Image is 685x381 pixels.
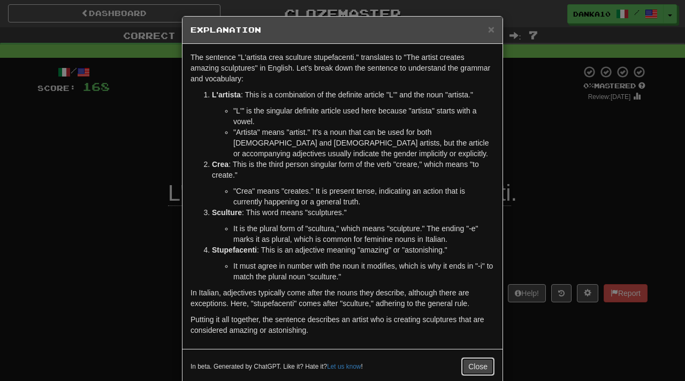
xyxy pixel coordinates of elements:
[233,261,494,282] li: It must agree in number with the noun it modifies, which is why it ends in "-i" to match the plur...
[212,90,241,99] strong: L'artista
[212,160,229,169] strong: Crea
[327,363,361,370] a: Let us know
[461,357,494,376] button: Close
[233,127,494,159] li: "Artista" means "artist." It's a noun that can be used for both [DEMOGRAPHIC_DATA] and [DEMOGRAPH...
[488,24,494,35] button: Close
[233,186,494,207] li: "Crea" means "creates." It is present tense, indicating an action that is currently happening or ...
[191,362,363,371] small: In beta. Generated by ChatGPT. Like it? Hate it? !
[191,287,494,309] p: In Italian, adjectives typically come after the nouns they describe, although there are exception...
[212,245,494,255] p: : This is an adjective meaning "amazing" or "astonishing."
[488,23,494,35] span: ×
[191,314,494,336] p: Putting it all together, the sentence describes an artist who is creating sculptures that are con...
[212,159,494,180] p: : This is the third person singular form of the verb "creare," which means "to create."
[212,207,494,218] p: : This word means "sculptures."
[212,89,494,100] p: : This is a combination of the definite article "L'" and the noun "artista."
[191,52,494,84] p: The sentence "L'artista crea sculture stupefacenti." translates to "The artist creates amazing sc...
[191,25,494,35] h5: Explanation
[212,208,242,217] strong: Sculture
[233,223,494,245] li: It is the plural form of "scultura," which means "sculpture." The ending "-e" marks it as plural,...
[212,246,257,254] strong: Stupefacenti
[233,105,494,127] li: "L'" is the singular definite article used here because "artista" starts with a vowel.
